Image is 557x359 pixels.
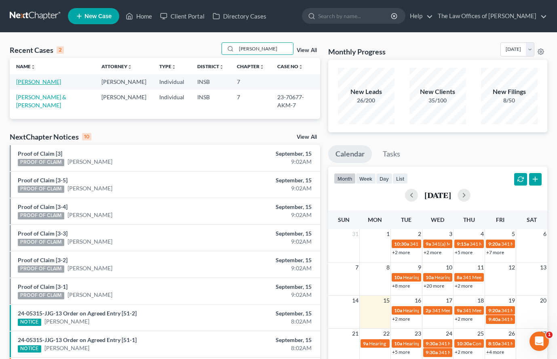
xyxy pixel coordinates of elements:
a: 24-05315-JJG-13 Order on Agreed Entry [51-1] [18,336,137,343]
span: 9a [457,307,462,313]
div: September, 15 [219,230,312,238]
span: 11 [477,263,485,272]
span: 22 [382,329,390,338]
span: 9:20a [488,307,500,313]
span: 24 [445,329,453,338]
button: week [356,173,376,184]
h2: [DATE] [424,191,451,199]
span: 19 [508,296,516,305]
i: unfold_more [298,65,303,69]
a: Proof of Claim [3-5] [18,177,68,184]
span: 17 [445,296,453,305]
div: 9:02AM [219,264,312,272]
span: New Case [84,13,112,19]
a: Proof of Claim [3] [18,150,62,157]
td: INSB [191,74,230,89]
div: 26/200 [338,96,395,104]
a: Chapterunfold_more [237,63,264,69]
a: Districtunfold_more [197,63,224,69]
span: 8a [457,274,462,280]
span: 341 Meeting for [PERSON_NAME] [463,307,536,313]
div: Recent Cases [10,45,64,55]
span: Tue [401,216,411,223]
i: unfold_more [171,65,176,69]
div: 9:02AM [219,184,312,192]
span: Hearing for [PERSON_NAME] & [PERSON_NAME] [369,340,475,346]
span: 341 Meeting for [PERSON_NAME] [410,241,483,247]
span: 2 [417,229,422,239]
span: Hearing for [PERSON_NAME] & [PERSON_NAME] [435,274,540,280]
td: 7 [230,74,271,89]
div: PROOF OF CLAIM [18,292,64,299]
div: 9:02AM [219,211,312,219]
input: Search by name... [236,43,293,54]
div: PROOF OF CLAIM [18,212,64,219]
div: PROOF OF CLAIM [18,159,64,166]
span: 3 [448,229,453,239]
a: +2 more [455,283,473,289]
a: Case Nounfold_more [277,63,303,69]
span: 9a [426,241,431,247]
div: September, 15 [219,176,312,184]
a: Attorneyunfold_more [101,63,132,69]
span: 1 [546,332,553,338]
div: 8/50 [481,96,538,104]
span: Sat [527,216,537,223]
div: 8:02AM [219,317,312,326]
span: 10a [394,340,402,346]
span: Fri [496,216,504,223]
input: Search by name... [318,8,392,23]
a: Directory Cases [209,9,270,23]
i: unfold_more [127,65,132,69]
span: 4 [480,229,485,239]
a: View All [297,48,317,53]
span: 10 [445,263,453,272]
span: 1 [386,229,390,239]
a: Tasks [376,145,407,163]
a: +2 more [392,316,410,322]
div: September, 15 [219,309,312,317]
span: Hearing for [PERSON_NAME] [403,274,466,280]
div: NOTICE [18,319,41,326]
div: 8:02AM [219,344,312,352]
a: Help [406,9,433,23]
div: September, 15 [219,336,312,344]
span: 25 [477,329,485,338]
a: 24-05315-JJG-13 Order on Agreed Entry [51-2] [18,310,137,317]
span: 12 [508,263,516,272]
td: Individual [153,74,191,89]
a: +4 more [486,349,504,355]
span: 16 [414,296,422,305]
td: Individual [153,90,191,113]
span: 9:30a [426,349,438,355]
span: 10a [426,274,434,280]
span: 10:30a [394,241,409,247]
a: [PERSON_NAME] [68,291,112,299]
span: Mon [368,216,382,223]
a: Client Portal [156,9,209,23]
a: Nameunfold_more [16,63,36,69]
td: 7 [230,90,271,113]
a: [PERSON_NAME] [68,238,112,246]
a: Proof of Claim [3-2] [18,257,68,263]
a: +2 more [424,249,441,255]
span: 9a [363,340,368,346]
span: 10a [394,307,402,313]
a: Proof of Claim [3-1] [18,283,68,290]
span: 21 [351,329,359,338]
span: 341 Meeting for [PERSON_NAME] [439,340,511,346]
span: 2p [426,307,431,313]
a: +2 more [392,249,410,255]
a: [PERSON_NAME] [68,184,112,192]
span: 23 [414,329,422,338]
i: unfold_more [31,65,36,69]
span: Thu [463,216,475,223]
span: 9:15a [457,241,469,247]
a: +8 more [392,283,410,289]
span: Hearing for [PERSON_NAME] [403,340,466,346]
a: [PERSON_NAME] & [PERSON_NAME] [16,94,66,109]
a: Typeunfold_more [159,63,176,69]
td: INSB [191,90,230,113]
a: [PERSON_NAME] [68,158,112,166]
a: [PERSON_NAME] [44,317,89,326]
